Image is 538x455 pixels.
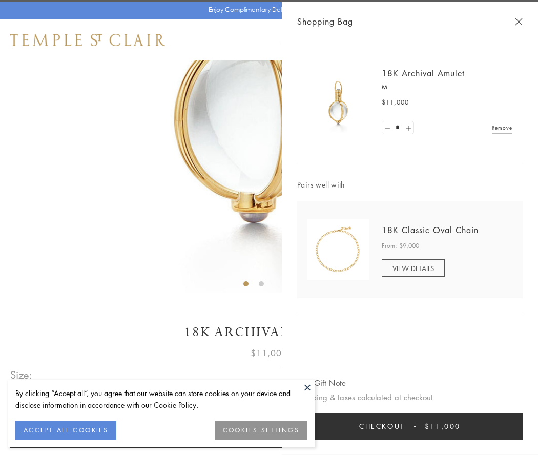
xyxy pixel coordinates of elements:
[297,413,523,440] button: Checkout $11,000
[251,346,287,360] span: $11,000
[382,241,419,251] span: From: $9,000
[297,391,523,404] p: Shipping & taxes calculated at checkout
[425,421,461,432] span: $11,000
[297,15,353,28] span: Shopping Bag
[297,377,346,389] button: Add Gift Note
[382,121,392,134] a: Set quantity to 0
[307,219,369,280] img: N88865-OV18
[392,263,434,273] span: VIEW DETAILS
[10,366,33,383] span: Size:
[10,34,165,46] img: Temple St. Clair
[382,68,465,79] a: 18K Archival Amulet
[492,122,512,133] a: Remove
[10,323,528,341] h1: 18K Archival Amulet
[382,224,479,236] a: 18K Classic Oval Chain
[307,72,369,133] img: 18K Archival Amulet
[297,179,523,191] span: Pairs well with
[515,18,523,26] button: Close Shopping Bag
[382,82,512,92] p: M
[209,5,325,15] p: Enjoy Complimentary Delivery & Returns
[359,421,405,432] span: Checkout
[382,97,409,108] span: $11,000
[382,259,445,277] a: VIEW DETAILS
[15,421,116,440] button: ACCEPT ALL COOKIES
[215,421,307,440] button: COOKIES SETTINGS
[15,387,307,411] div: By clicking “Accept all”, you agree that our website can store cookies on your device and disclos...
[403,121,413,134] a: Set quantity to 2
